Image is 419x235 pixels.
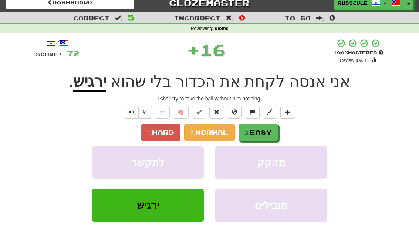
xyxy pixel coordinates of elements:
span: הכדור [176,73,215,90]
button: מזוקק [215,146,327,179]
span: שהוא [111,73,146,90]
span: Incorrect [174,14,220,21]
u: ירגיש [73,73,106,92]
button: Set this sentence to 100% Mastered (alt+m) [192,106,206,119]
span: לקחת [244,73,285,90]
button: Favorite sentence (alt+f) [155,106,170,119]
span: לתקשר [131,157,165,168]
span: 16 [200,40,226,59]
span: בלי [150,73,171,90]
button: 3.Easy [239,124,278,141]
button: 1.Hard [141,124,180,141]
button: Discuss sentence (alt+u) [245,106,260,119]
span: Easy [250,128,272,136]
button: לתקשר [92,146,204,179]
small: Review: [DATE] [340,58,369,63]
span: 0 [329,13,335,22]
span: מזוקק [257,157,285,168]
small: 2. [190,130,195,136]
span: Hard [152,128,174,136]
span: Correct [73,14,109,21]
button: ירגיש [92,189,204,221]
span: ירגיש [137,199,159,211]
button: מובילים [215,189,327,221]
span: מובילים [254,199,288,211]
span: אני [330,73,350,90]
span: Normal [195,128,229,136]
button: ½ [138,106,152,119]
span: 5 [128,13,134,22]
span: : [316,15,324,21]
span: 0 [239,13,245,22]
small: 3. [245,130,250,136]
span: + [187,39,200,61]
div: / [36,39,80,48]
span: אנסה [289,73,326,90]
span: 72 [67,49,80,58]
div: I shall try to take the ball without him noticing. [36,95,383,102]
span: : [226,15,234,21]
button: Play sentence audio (ctl+space) [124,106,139,119]
div: Mastered [333,50,383,56]
span: . [69,73,73,90]
span: את [220,73,240,90]
span: To go [285,14,311,21]
button: Add to collection (alt+a) [280,106,295,119]
div: Text-to-speech controls [122,106,152,119]
span: : [115,15,123,21]
button: 🧠 [173,106,189,119]
button: Edit sentence (alt+d) [263,106,277,119]
button: Reset to 0% Mastered (alt+r) [209,106,224,119]
small: 1. [147,130,152,136]
button: 2.Normal [184,124,235,141]
span: 100 % [333,50,348,56]
strong: idioms [213,26,229,31]
span: Score: [36,51,62,57]
button: Ignore sentence (alt+i) [227,106,242,119]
